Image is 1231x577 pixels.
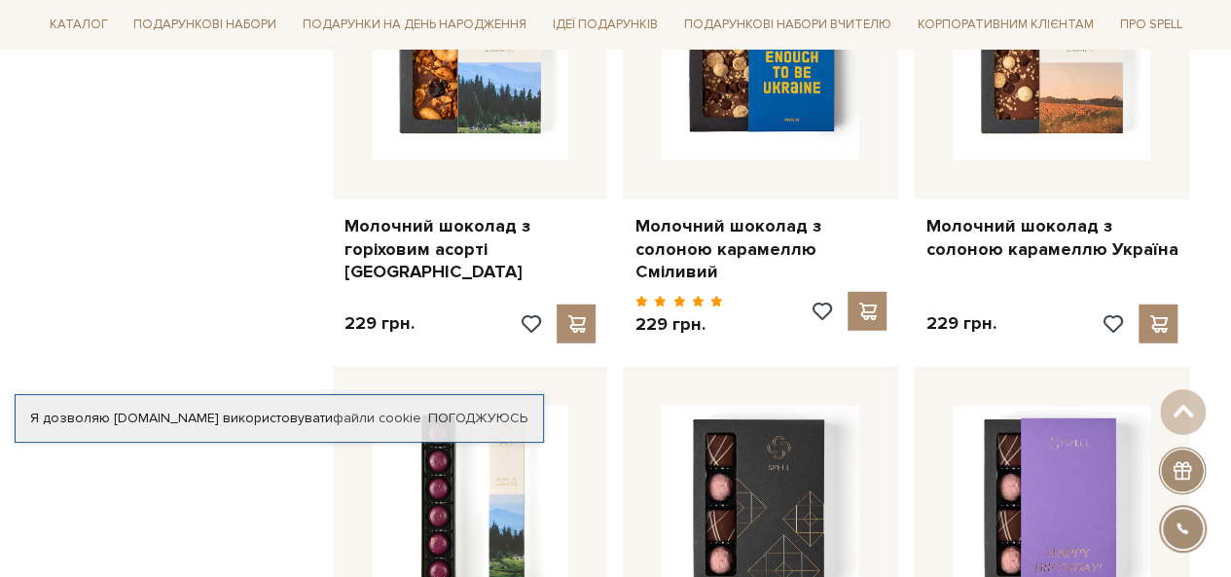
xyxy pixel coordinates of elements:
a: файли cookie [333,410,421,426]
div: Я дозволяю [DOMAIN_NAME] використовувати [16,410,543,427]
a: Про Spell [1111,10,1189,40]
a: Молочний шоколад з горіховим асорті [GEOGRAPHIC_DATA] [344,215,597,283]
a: Подарункові набори Вчителю [676,8,899,41]
a: Ідеї подарунків [545,10,666,40]
a: Молочний шоколад з солоною карамеллю Україна [925,215,1177,261]
a: Подарунки на День народження [295,10,534,40]
p: 229 грн. [925,312,996,335]
p: 229 грн. [634,313,723,336]
a: Каталог [42,10,116,40]
p: 229 грн. [344,312,415,335]
a: Молочний шоколад з солоною карамеллю Сміливий [634,215,887,283]
a: Погоджуюсь [428,410,527,427]
a: Корпоративним клієнтам [910,10,1102,40]
a: Подарункові набори [126,10,284,40]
